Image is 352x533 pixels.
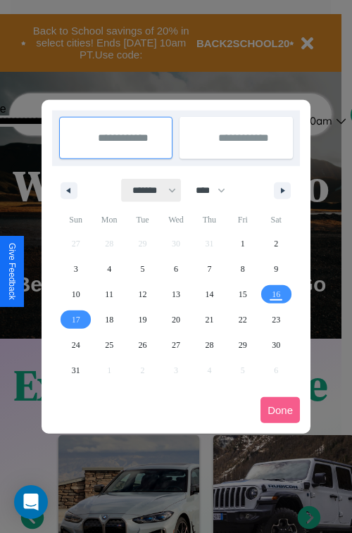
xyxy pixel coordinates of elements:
[107,256,111,282] span: 4
[92,332,125,358] button: 25
[139,282,147,307] span: 12
[193,332,226,358] button: 28
[126,307,159,332] button: 19
[241,256,245,282] span: 8
[141,256,145,282] span: 5
[226,307,259,332] button: 22
[126,208,159,231] span: Tue
[193,282,226,307] button: 14
[72,358,80,383] span: 31
[139,332,147,358] span: 26
[260,208,293,231] span: Sat
[105,282,113,307] span: 11
[205,332,213,358] span: 28
[239,332,247,358] span: 29
[159,256,192,282] button: 6
[92,282,125,307] button: 11
[72,307,80,332] span: 17
[205,307,213,332] span: 21
[139,307,147,332] span: 19
[260,307,293,332] button: 23
[105,307,113,332] span: 18
[260,332,293,358] button: 30
[172,332,180,358] span: 27
[174,256,178,282] span: 6
[239,307,247,332] span: 22
[207,256,211,282] span: 7
[226,231,259,256] button: 1
[274,231,278,256] span: 2
[239,282,247,307] span: 15
[92,256,125,282] button: 4
[272,282,280,307] span: 16
[272,307,280,332] span: 23
[159,282,192,307] button: 13
[105,332,113,358] span: 25
[7,243,17,300] div: Give Feedback
[59,358,92,383] button: 31
[59,282,92,307] button: 10
[14,485,48,519] div: Open Intercom Messenger
[205,282,213,307] span: 14
[226,282,259,307] button: 15
[59,256,92,282] button: 3
[72,332,80,358] span: 24
[226,208,259,231] span: Fri
[274,256,278,282] span: 9
[126,282,159,307] button: 12
[59,208,92,231] span: Sun
[260,231,293,256] button: 2
[126,256,159,282] button: 5
[159,208,192,231] span: Wed
[72,282,80,307] span: 10
[126,332,159,358] button: 26
[59,307,92,332] button: 17
[260,256,293,282] button: 9
[193,256,226,282] button: 7
[92,208,125,231] span: Mon
[92,307,125,332] button: 18
[172,307,180,332] span: 20
[193,208,226,231] span: Thu
[159,332,192,358] button: 27
[226,256,259,282] button: 8
[226,332,259,358] button: 29
[260,397,300,423] button: Done
[241,231,245,256] span: 1
[272,332,280,358] span: 30
[193,307,226,332] button: 21
[159,307,192,332] button: 20
[172,282,180,307] span: 13
[74,256,78,282] span: 3
[260,282,293,307] button: 16
[59,332,92,358] button: 24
